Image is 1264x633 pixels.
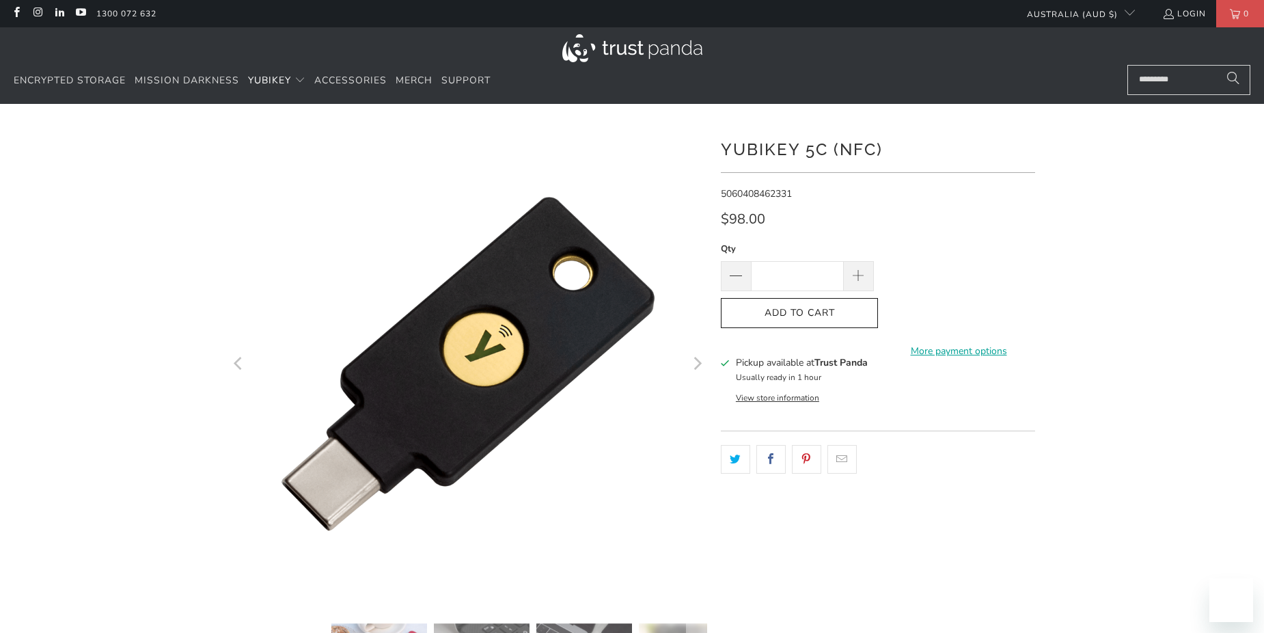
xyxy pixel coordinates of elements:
a: Share this on Twitter [721,445,750,474]
iframe: Button to launch messaging window [1209,578,1253,622]
a: Login [1162,6,1206,21]
span: YubiKey [248,74,291,87]
span: Accessories [314,74,387,87]
img: Trust Panda Australia [562,34,702,62]
span: $98.00 [721,210,765,228]
button: Search [1216,65,1250,95]
span: Add to Cart [735,308,864,319]
a: Accessories [314,65,387,97]
button: View store information [736,392,819,403]
a: Mission Darkness [135,65,239,97]
a: Merch [396,65,432,97]
button: Previous [228,124,250,603]
a: Share this on Facebook [756,445,786,474]
a: Support [441,65,491,97]
a: Share this on Pinterest [792,445,821,474]
button: Add to Cart [721,298,878,329]
b: Trust Panda [814,356,868,369]
a: Encrypted Storage [14,65,126,97]
a: YubiKey 5C (NFC) - Trust Panda [229,124,707,603]
a: Trust Panda Australia on Facebook [10,8,22,19]
h3: Pickup available at [736,355,868,370]
a: Trust Panda Australia on YouTube [74,8,86,19]
a: More payment options [882,344,1035,359]
span: Support [441,74,491,87]
a: Email this to a friend [827,445,857,474]
a: Trust Panda Australia on Instagram [31,8,43,19]
input: Search... [1127,65,1250,95]
a: 1300 072 632 [96,6,156,21]
span: Mission Darkness [135,74,239,87]
span: Merch [396,74,432,87]
span: 5060408462331 [721,187,792,200]
label: Qty [721,241,874,256]
button: Next [686,124,708,603]
span: Encrypted Storage [14,74,126,87]
summary: YubiKey [248,65,305,97]
nav: Translation missing: en.navigation.header.main_nav [14,65,491,97]
h1: YubiKey 5C (NFC) [721,135,1035,162]
a: Trust Panda Australia on LinkedIn [53,8,65,19]
small: Usually ready in 1 hour [736,372,821,383]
